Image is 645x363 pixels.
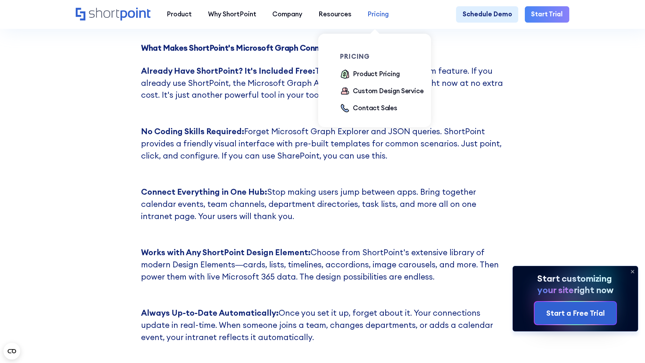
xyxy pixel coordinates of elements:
div: Resources [319,9,352,19]
div: Product Pricing [353,69,399,79]
p: Choose from ShortPoint's extensive library of modern Design Elements—cards, lists, timelines, acc... [141,234,504,295]
a: Home [76,8,151,22]
a: Why ShortPoint [200,6,264,22]
a: Company [264,6,310,22]
a: Product Pricing [340,69,399,80]
div: Contact Sales [353,103,397,113]
p: This isn't an add-on or premium feature. If you already use ShortPoint, the Microsoft Graph API C... [141,53,504,113]
p: Stop making users jump between apps. Bring together calendar events, team channels, department di... [141,174,504,234]
a: Resources [311,6,359,22]
a: Start Trial [525,6,569,22]
div: Pricing [367,9,389,19]
strong: Works with Any ShortPoint Design Element: [141,247,311,257]
a: Schedule Demo [456,6,518,22]
p: Once you set it up, forget about it. Your connections update in real-time. When someone joins a t... [141,295,504,356]
div: Product [167,9,192,19]
iframe: Chat Widget [610,330,645,363]
div: Why ShortPoint [208,9,256,19]
p: Forget Microsoft Graph Explorer and JSON queries. ShortPoint provides a friendly visual interface... [141,113,504,174]
button: Open CMP widget [3,343,20,360]
a: Product [159,6,200,22]
strong: What Makes ShortPoint's Microsoft Graph Connection Special: [141,43,374,53]
div: pricing [340,53,430,60]
a: Start a Free Trial [535,302,616,324]
a: Pricing [359,6,397,22]
strong: Always Up-to-Date Automatically: [141,308,279,318]
strong: Already Have ShortPoint? It's Included Free: [141,66,315,76]
div: Start a Free Trial [546,308,605,318]
strong: Connect Everything in One Hub: [141,187,267,197]
a: Contact Sales [340,103,397,114]
div: Company [272,9,302,19]
div: Custom Design Service [353,86,423,96]
strong: No Coding Skills Required: [141,126,244,136]
a: Custom Design Service [340,86,423,97]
